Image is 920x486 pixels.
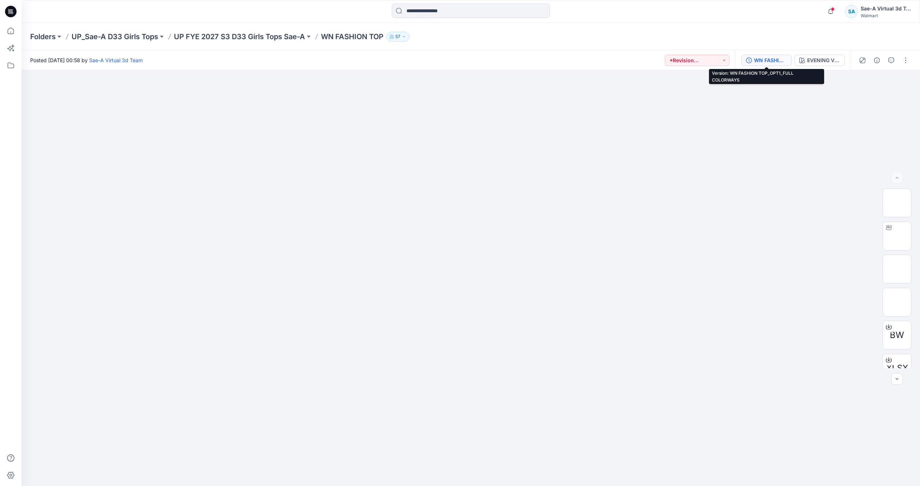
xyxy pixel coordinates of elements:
a: UP FYE 2027 S3 D33 Girls Tops Sae-A [174,32,305,42]
div: WN FASHION TOP_OPT1_FULL COLORWAYS [754,56,787,64]
button: WN FASHION TOP_OPT1_FULL COLORWAYS [741,55,792,66]
span: XLSX [886,362,908,375]
span: Posted [DATE] 00:58 by [30,56,143,64]
div: SA [845,5,858,18]
p: 57 [395,33,400,41]
button: 57 [386,32,409,42]
div: Sae-A Virtual 3d Team [861,4,911,13]
a: Folders [30,32,56,42]
div: Walmart [861,13,911,18]
a: UP_Sae-A D33 Girls Tops [72,32,158,42]
button: Details [871,55,883,66]
a: Sae-A Virtual 3d Team [89,57,143,63]
p: WN FASHION TOP [321,32,383,42]
button: EVENING VIOLET [795,55,845,66]
div: EVENING VIOLET [807,56,840,64]
span: BW [890,329,904,342]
